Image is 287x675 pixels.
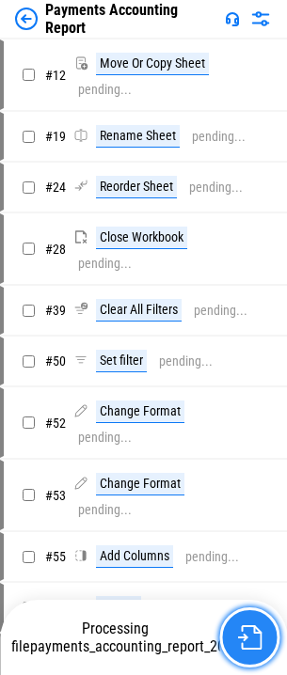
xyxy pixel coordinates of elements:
div: pending... [189,181,243,195]
span: # 39 [45,303,66,318]
span: # 52 [45,416,66,431]
div: Set filter [96,350,147,372]
div: pending... [78,503,132,517]
div: Close Workbook [96,227,187,249]
div: pending... [78,257,132,271]
div: pending... [194,304,247,318]
div: Change Format [96,473,184,495]
img: Support [225,11,240,26]
div: Payments Accounting Report [45,1,217,37]
div: Move Or Copy Sheet [96,53,209,75]
span: # 55 [45,549,66,564]
div: Reorder Sheet [96,176,177,198]
div: Change Format [96,400,184,423]
img: Back [15,8,38,30]
img: Settings menu [249,8,272,30]
div: pending... [78,431,132,445]
div: pending... [192,130,246,144]
span: # 28 [45,242,66,257]
div: Rename Sheet [96,125,180,148]
div: Add Columns [96,545,173,568]
span: # 53 [45,488,66,503]
span: # 12 [45,68,66,83]
div: pending... [185,550,239,564]
span: # 50 [45,353,66,369]
span: # 19 [45,129,66,144]
span: # 24 [45,180,66,195]
div: pending... [78,83,132,97]
div: Processing file [11,620,219,655]
div: Clear All Filters [96,299,182,322]
img: Go to file [237,625,262,650]
div: pending... [159,354,213,369]
div: Update [96,596,141,619]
